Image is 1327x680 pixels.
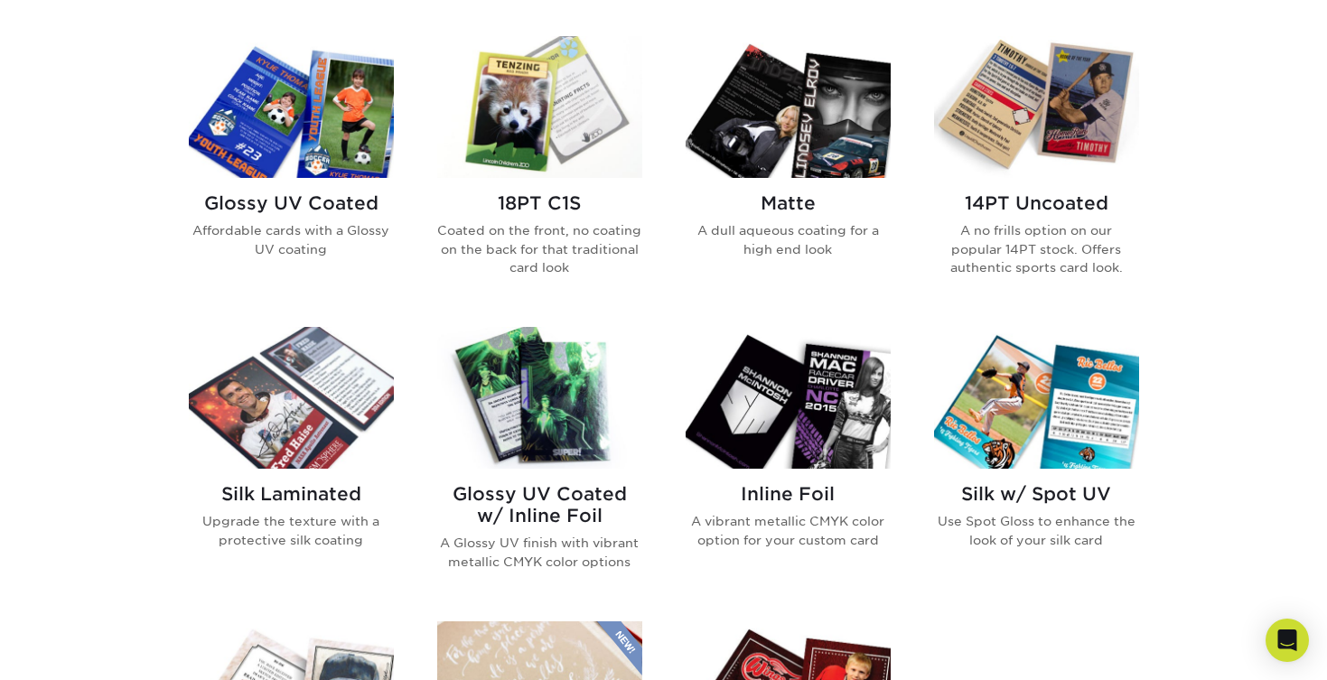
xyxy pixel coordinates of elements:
[686,36,891,305] a: Matte Trading Cards Matte A dull aqueous coating for a high end look
[1266,619,1309,662] div: Open Intercom Messenger
[686,512,891,549] p: A vibrant metallic CMYK color option for your custom card
[686,327,891,469] img: Inline Foil Trading Cards
[934,36,1139,305] a: 14PT Uncoated Trading Cards 14PT Uncoated A no frills option on our popular 14PT stock. Offers au...
[934,221,1139,276] p: A no frills option on our popular 14PT stock. Offers authentic sports card look.
[686,36,891,178] img: Matte Trading Cards
[189,327,394,600] a: Silk Laminated Trading Cards Silk Laminated Upgrade the texture with a protective silk coating
[189,327,394,469] img: Silk Laminated Trading Cards
[437,36,642,178] img: 18PT C1S Trading Cards
[934,512,1139,549] p: Use Spot Gloss to enhance the look of your silk card
[934,483,1139,505] h2: Silk w/ Spot UV
[934,327,1139,600] a: Silk w/ Spot UV Trading Cards Silk w/ Spot UV Use Spot Gloss to enhance the look of your silk card
[189,221,394,258] p: Affordable cards with a Glossy UV coating
[686,221,891,258] p: A dull aqueous coating for a high end look
[437,327,642,469] img: Glossy UV Coated w/ Inline Foil Trading Cards
[189,36,394,305] a: Glossy UV Coated Trading Cards Glossy UV Coated Affordable cards with a Glossy UV coating
[437,483,642,526] h2: Glossy UV Coated w/ Inline Foil
[189,483,394,505] h2: Silk Laminated
[686,327,891,600] a: Inline Foil Trading Cards Inline Foil A vibrant metallic CMYK color option for your custom card
[437,221,642,276] p: Coated on the front, no coating on the back for that traditional card look
[934,36,1139,178] img: 14PT Uncoated Trading Cards
[189,512,394,549] p: Upgrade the texture with a protective silk coating
[686,192,891,214] h2: Matte
[437,36,642,305] a: 18PT C1S Trading Cards 18PT C1S Coated on the front, no coating on the back for that traditional ...
[189,192,394,214] h2: Glossy UV Coated
[189,36,394,178] img: Glossy UV Coated Trading Cards
[437,192,642,214] h2: 18PT C1S
[437,327,642,600] a: Glossy UV Coated w/ Inline Foil Trading Cards Glossy UV Coated w/ Inline Foil A Glossy UV finish ...
[934,327,1139,469] img: Silk w/ Spot UV Trading Cards
[597,621,642,675] img: New Product
[437,534,642,571] p: A Glossy UV finish with vibrant metallic CMYK color options
[934,192,1139,214] h2: 14PT Uncoated
[686,483,891,505] h2: Inline Foil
